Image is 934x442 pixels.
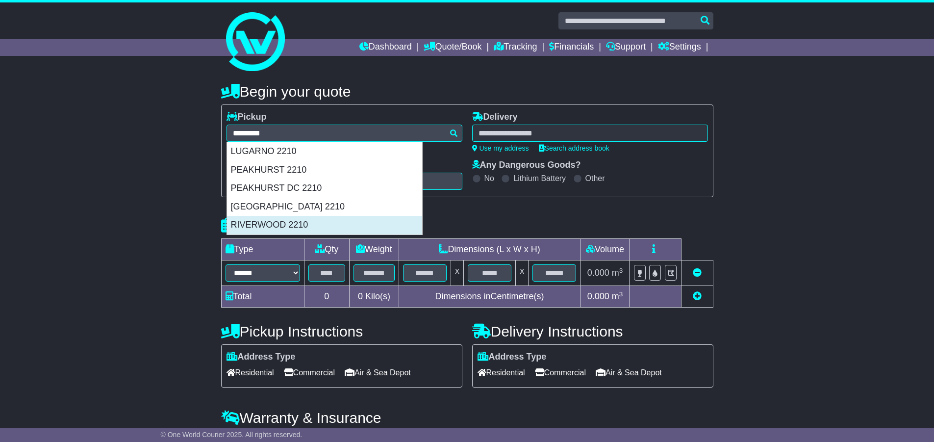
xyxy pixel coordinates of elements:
span: Air & Sea Depot [345,365,411,380]
div: LUGARNO 2210 [227,142,422,161]
div: PEAKHURST 2210 [227,161,422,180]
a: Quote/Book [424,39,481,56]
td: x [451,260,463,286]
h4: Package details | [221,217,344,234]
td: Qty [304,239,350,260]
typeahead: Please provide city [227,125,462,142]
span: 0 [358,291,363,301]
a: Use my address [472,144,529,152]
span: Commercial [535,365,586,380]
span: Residential [227,365,274,380]
span: 0.000 [587,268,609,278]
td: x [516,260,529,286]
div: [GEOGRAPHIC_DATA] 2210 [227,198,422,216]
a: Financials [549,39,594,56]
span: Air & Sea Depot [596,365,662,380]
label: Address Type [478,352,547,363]
a: Add new item [693,291,702,301]
span: 0.000 [587,291,609,301]
h4: Begin your quote [221,83,713,100]
h4: Delivery Instructions [472,323,713,339]
span: Residential [478,365,525,380]
a: Settings [658,39,701,56]
td: Type [221,239,304,260]
h4: Warranty & Insurance [221,410,713,426]
a: Tracking [494,39,537,56]
td: Weight [350,239,399,260]
h4: Pickup Instructions [221,323,462,339]
label: Delivery [472,112,518,123]
label: No [484,174,494,183]
a: Support [606,39,646,56]
span: Commercial [284,365,335,380]
label: Any Dangerous Goods? [472,160,581,171]
div: PEAKHURST DC 2210 [227,179,422,198]
label: Other [585,174,605,183]
td: Volume [581,239,630,260]
label: Lithium Battery [513,174,566,183]
a: Search address book [539,144,609,152]
span: m [612,268,623,278]
td: Dimensions in Centimetre(s) [399,286,581,308]
label: Pickup [227,112,267,123]
span: © One World Courier 2025. All rights reserved. [161,431,303,439]
sup: 3 [619,267,623,274]
td: Dimensions (L x W x H) [399,239,581,260]
td: 0 [304,286,350,308]
div: RIVERWOOD 2210 [227,216,422,234]
sup: 3 [619,290,623,298]
span: m [612,291,623,301]
a: Remove this item [693,268,702,278]
td: Kilo(s) [350,286,399,308]
a: Dashboard [359,39,412,56]
td: Total [221,286,304,308]
label: Address Type [227,352,296,363]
